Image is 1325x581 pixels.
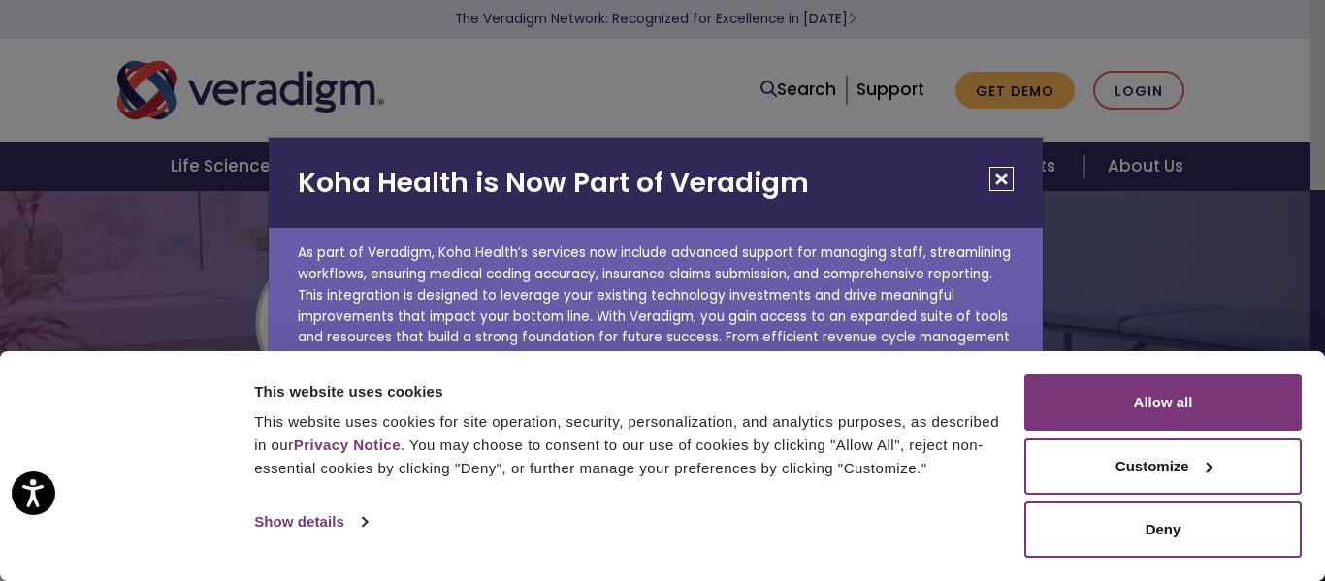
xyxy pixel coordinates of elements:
[294,436,401,453] a: Privacy Notice
[1024,438,1302,495] button: Customize
[1024,374,1302,431] button: Allow all
[269,138,1043,229] h2: Koha Health is Now Part of Veradigm
[989,167,1014,191] button: Close
[254,410,1002,480] div: This website uses cookies for site operation, security, personalization, and analytics purposes, ...
[269,228,1043,370] p: As part of Veradigm, Koha Health’s services now include advanced support for managing staff, stre...
[254,380,1002,403] div: This website uses cookies
[254,507,367,536] a: Show details
[953,441,1302,558] iframe: Drift Chat Widget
